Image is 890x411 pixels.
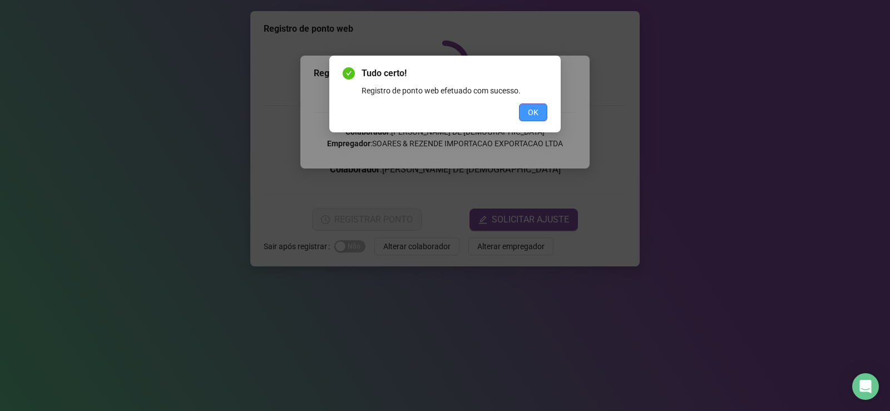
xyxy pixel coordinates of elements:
[362,67,547,80] span: Tudo certo!
[343,67,355,80] span: check-circle
[362,85,547,97] div: Registro de ponto web efetuado com sucesso.
[852,373,879,400] div: Open Intercom Messenger
[528,106,538,118] span: OK
[519,103,547,121] button: OK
